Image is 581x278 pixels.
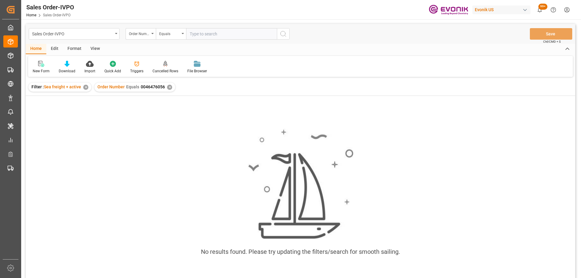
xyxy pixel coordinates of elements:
[187,68,207,74] div: File Browser
[129,30,149,37] div: Order Number
[543,39,561,44] span: Ctrl/CMD + S
[126,28,156,40] button: open menu
[530,28,572,40] button: Save
[277,28,290,40] button: search button
[26,3,74,12] div: Sales Order-IVPO
[533,3,547,17] button: show 100 new notifications
[141,84,165,89] span: 0046476056
[46,44,63,54] div: Edit
[104,68,121,74] div: Quick Add
[26,13,36,17] a: Home
[153,68,178,74] div: Cancelled Rows
[59,68,75,74] div: Download
[429,5,468,15] img: Evonik-brand-mark-Deep-Purple-RGB.jpeg_1700498283.jpeg
[26,44,46,54] div: Home
[186,28,277,40] input: Type to search
[538,4,547,10] span: 99+
[63,44,86,54] div: Format
[31,84,44,89] span: Filter :
[33,68,50,74] div: New Form
[201,247,400,256] div: No results found. Please try updating the filters/search for smooth sailing.
[97,84,125,89] span: Order Number
[84,68,95,74] div: Import
[29,28,120,40] button: open menu
[130,68,143,74] div: Triggers
[167,85,172,90] div: ✕
[44,84,81,89] span: Sea freight + active
[472,5,530,14] div: Evonik US
[83,85,88,90] div: ✕
[547,3,560,17] button: Help Center
[86,44,104,54] div: View
[32,30,113,37] div: Sales Order-IVPO
[156,28,186,40] button: open menu
[126,84,139,89] span: Equals
[472,4,533,15] button: Evonik US
[248,129,353,240] img: smooth_sailing.jpeg
[159,30,180,37] div: Equals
